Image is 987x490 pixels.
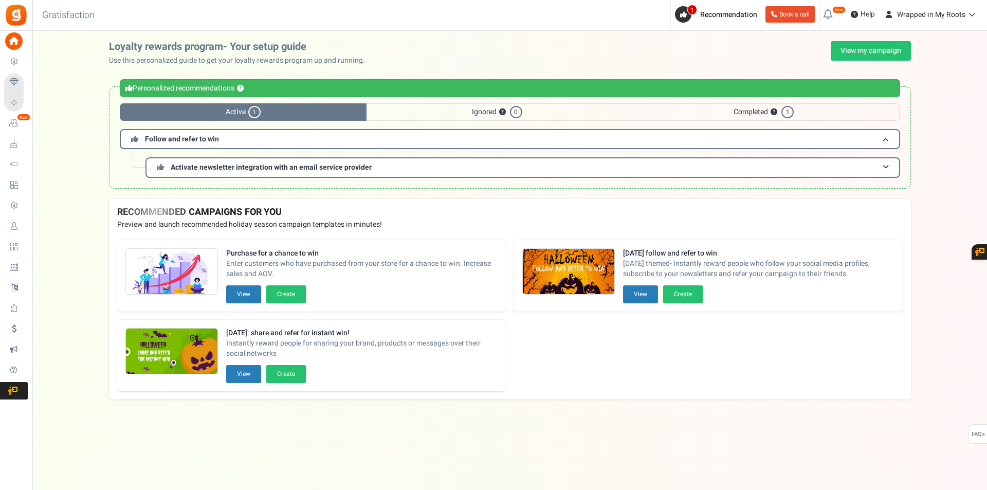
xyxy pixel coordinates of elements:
span: Wrapped in My Roots [897,9,965,20]
span: Follow and refer to win [145,134,219,144]
a: 1 Recommendation [675,6,761,23]
button: Create [663,285,703,303]
button: Create [266,365,306,383]
a: View my campaign [831,41,911,61]
span: Completed [628,103,900,121]
span: Recommendation [700,9,757,20]
span: Instantly reward people for sharing your brand, products or messages over their social networks [226,338,498,359]
span: 1 [248,106,261,118]
span: 1 [781,106,794,118]
span: Enter customers who have purchased from your store for a chance to win. Increase sales and AOV. [226,259,498,279]
button: View [226,285,261,303]
a: Help [847,6,879,23]
a: Book a call [765,6,815,23]
img: Recommended Campaigns [126,329,217,375]
span: Activate newsletter integration with an email service provider [171,162,372,173]
a: New [4,115,28,132]
img: Recommended Campaigns [523,249,614,295]
em: New [17,114,30,121]
span: Active [120,103,367,121]
span: FAQs [971,425,985,444]
button: View [623,285,658,303]
span: 1 [687,5,697,15]
strong: [DATE]: share and refer for instant win! [226,328,498,338]
span: 0 [510,106,522,118]
span: Help [858,9,875,20]
button: ? [237,85,244,92]
span: [DATE] themed- Instantly reward people who follow your social media profiles, subscribe to your n... [623,259,894,279]
button: ? [771,109,777,116]
span: Ignored [367,103,628,121]
button: ? [499,109,506,116]
strong: Purchase for a chance to win [226,248,498,259]
button: View [226,365,261,383]
p: Preview and launch recommended holiday season campaign templates in minutes! [117,220,903,230]
img: Gratisfaction [5,4,28,27]
em: New [832,6,846,13]
div: Personalized recommendations [120,79,900,97]
h2: Loyalty rewards program- Your setup guide [109,41,373,52]
img: Recommended Campaigns [126,249,217,295]
strong: [DATE] follow and refer to win [623,248,894,259]
h4: RECOMMENDED CAMPAIGNS FOR YOU [117,207,903,217]
h3: Gratisfaction [31,5,106,26]
button: Create [266,285,306,303]
p: Use this personalized guide to get your loyalty rewards program up and running. [109,56,373,66]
